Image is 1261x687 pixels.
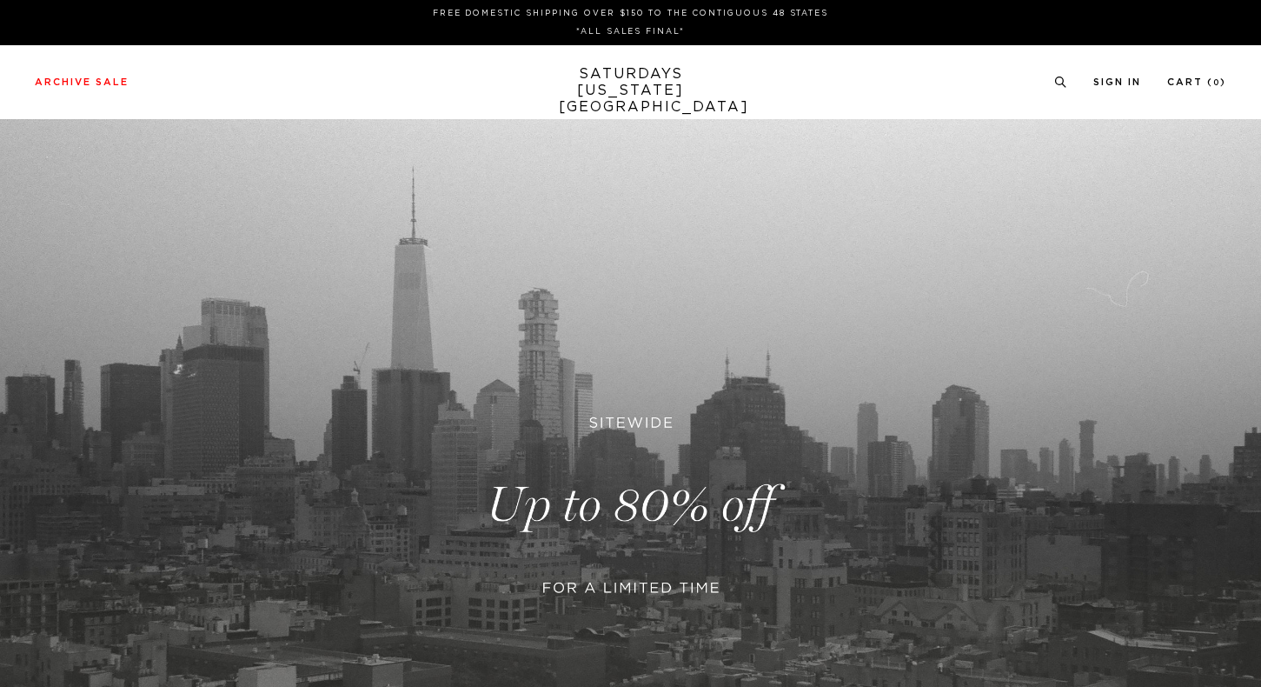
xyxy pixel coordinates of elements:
[1167,77,1226,87] a: Cart (0)
[42,7,1219,20] p: FREE DOMESTIC SHIPPING OVER $150 TO THE CONTIGUOUS 48 STATES
[35,77,129,87] a: Archive Sale
[559,66,702,116] a: SATURDAYS[US_STATE][GEOGRAPHIC_DATA]
[1213,79,1220,87] small: 0
[42,25,1219,38] p: *ALL SALES FINAL*
[1093,77,1141,87] a: Sign In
